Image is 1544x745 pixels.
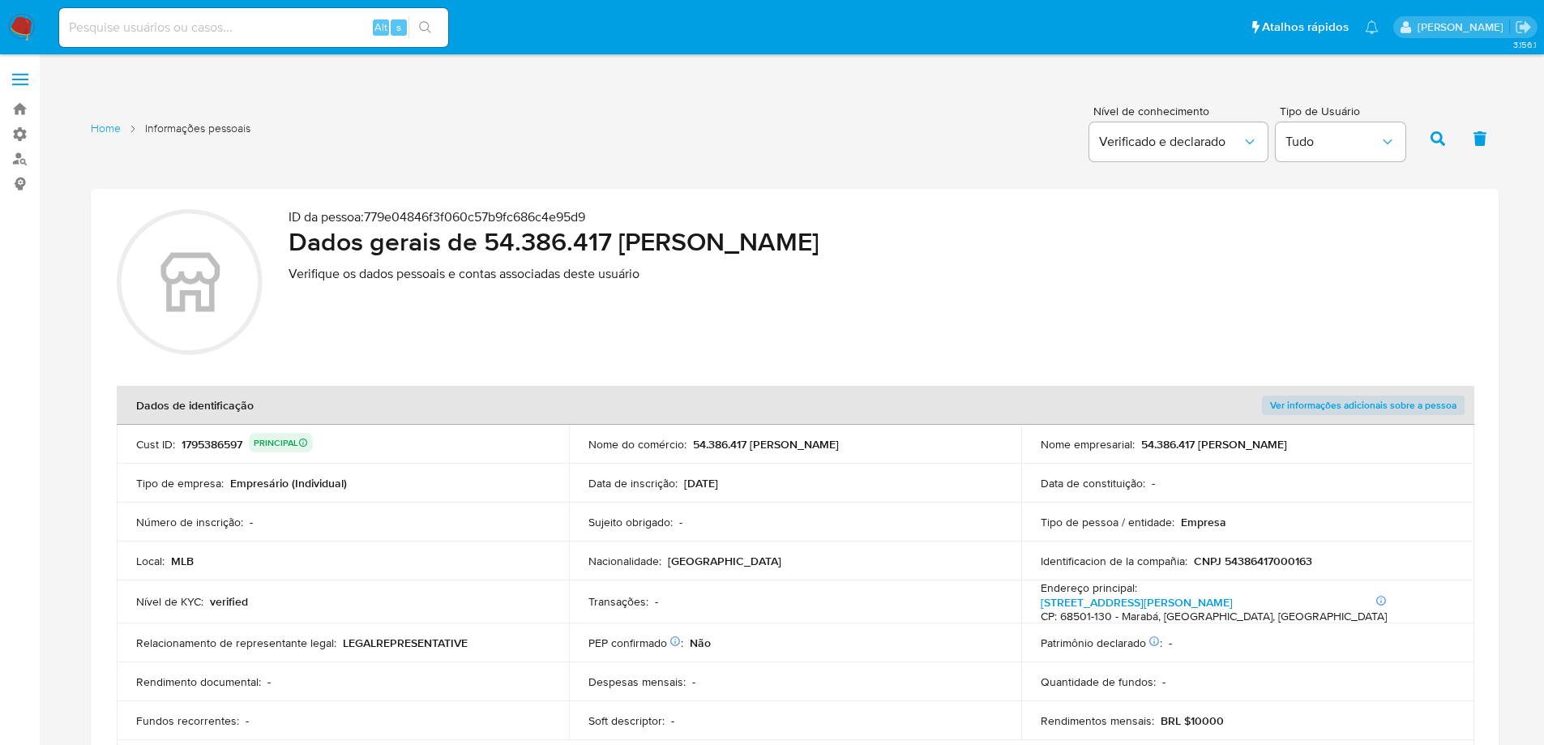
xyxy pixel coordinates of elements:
span: Verificado e declarado [1099,134,1242,150]
button: Verificado e declarado [1089,122,1268,161]
a: Sair [1515,19,1532,36]
button: Tudo [1276,122,1405,161]
span: Atalhos rápidos [1262,19,1349,36]
a: Notificações [1365,20,1379,34]
input: Pesquise usuários ou casos... [59,17,448,38]
span: Alt [374,19,387,35]
span: Tipo de Usuário [1280,105,1409,117]
button: search-icon [408,16,442,39]
span: Informações pessoais [145,121,250,136]
span: Tudo [1285,134,1379,150]
p: mariana.godoy@mercadopago.com.br [1418,19,1509,35]
span: s [396,19,401,35]
a: Home [91,121,121,136]
span: Nível de conhecimento [1093,105,1267,117]
nav: List of pages [91,114,250,160]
